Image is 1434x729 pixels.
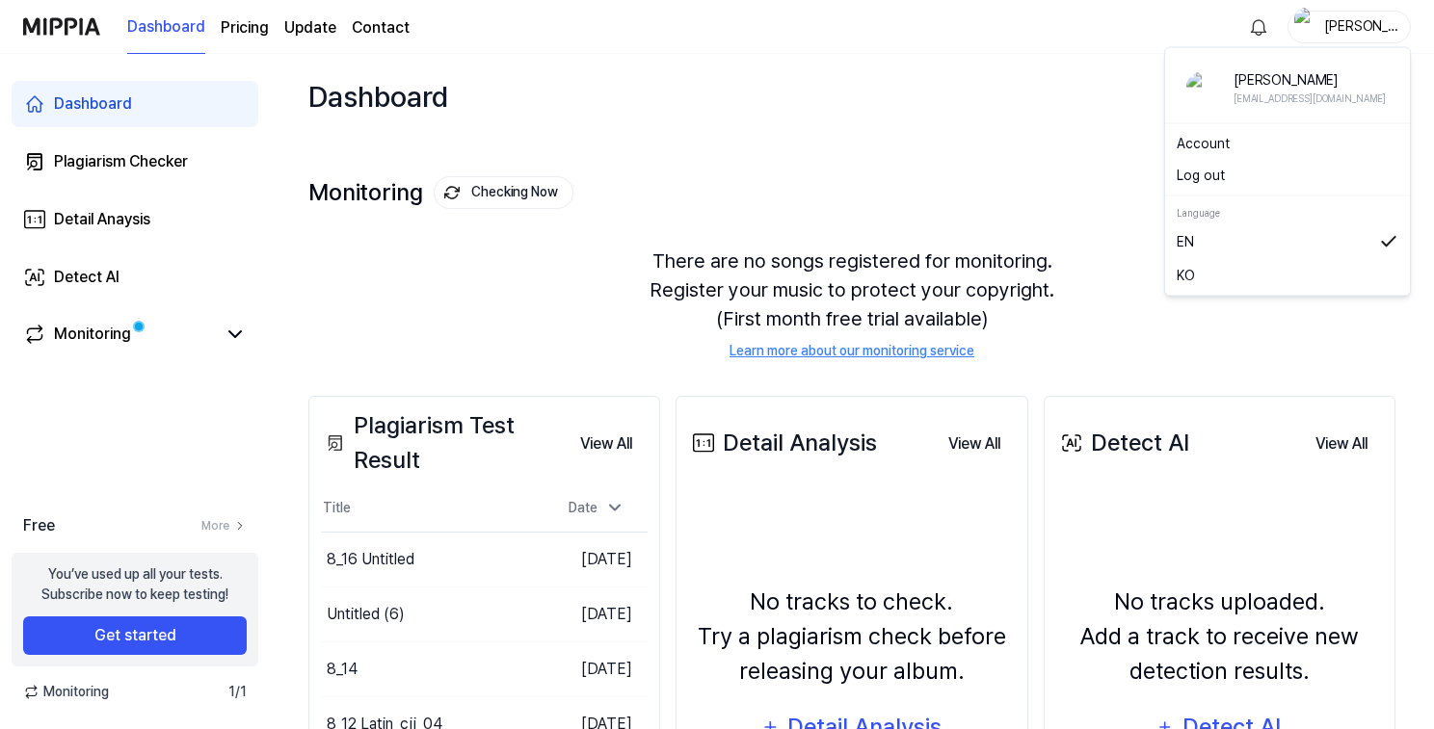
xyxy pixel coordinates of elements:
div: Plagiarism Checker [54,150,188,173]
img: monitoring Icon [444,185,460,200]
div: Untitled (6) [327,603,405,626]
button: View All [933,425,1016,463]
a: Monitoring [23,323,216,346]
button: Get started [23,616,247,655]
div: Dashboard [54,92,132,116]
a: Pricing [221,16,269,39]
span: 1 / 1 [228,682,247,702]
div: Monitoring [54,323,131,346]
td: [DATE] [545,641,648,696]
div: Detail Anaysis [54,208,150,231]
a: View All [565,424,648,463]
div: You’ve used up all your tests. Subscribe now to keep testing! [41,564,228,605]
div: Monitoring [308,176,573,209]
a: Update [284,16,336,39]
td: [DATE] [545,586,648,641]
div: Date [561,492,632,524]
span: Monitoring [23,682,109,702]
div: 8_14 [327,658,358,681]
a: Detect AI [12,254,258,300]
img: profile [1186,72,1217,103]
div: [PERSON_NAME] [1323,15,1398,37]
div: Plagiarism Test Result [321,408,565,478]
button: Log out [1177,166,1398,186]
button: profile[PERSON_NAME] [1288,11,1411,43]
span: Free [23,514,55,537]
a: More [201,517,247,534]
a: Detail Anaysis [12,196,258,243]
div: [EMAIL_ADDRESS][DOMAIN_NAME] [1234,91,1386,106]
a: EN [1177,231,1398,252]
a: View All [1300,424,1383,463]
div: No tracks uploaded. Add a track to receive new detection results. [1056,585,1383,689]
div: Detect AI [1056,426,1189,460]
div: Detect AI [54,266,119,289]
div: profile[PERSON_NAME] [1164,47,1411,297]
button: View All [565,425,648,463]
td: [DATE] [545,532,648,586]
a: View All [933,424,1016,463]
a: Dashboard [127,1,205,54]
img: 체크 [1379,231,1398,252]
div: [PERSON_NAME] [1234,69,1386,91]
a: Learn more about our monitoring service [730,341,974,361]
a: Dashboard [12,81,258,127]
img: profile [1294,8,1317,46]
th: Title [321,485,545,532]
div: 8_16 Untitled [327,548,414,571]
div: No tracks to check. Try a plagiarism check before releasing your album. [688,585,1015,689]
a: Account [1177,134,1398,154]
div: There are no songs registered for monitoring. Register your music to protect your copyright. (Fir... [308,223,1395,384]
a: Contact [352,16,410,39]
div: Dashboard [308,73,448,119]
img: 알림 [1247,15,1270,39]
button: View All [1300,425,1383,463]
a: KO [1177,264,1398,285]
a: Plagiarism Checker [12,139,258,185]
button: Checking Now [434,176,573,209]
div: Detail Analysis [688,426,877,460]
